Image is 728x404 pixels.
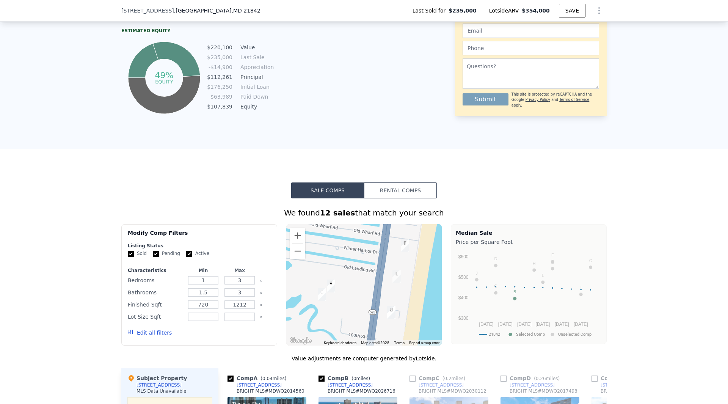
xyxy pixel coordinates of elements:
[155,79,173,84] tspan: equity
[458,295,469,300] text: $400
[348,376,373,381] span: ( miles)
[551,260,554,264] text: E
[128,267,184,274] div: Characteristics
[259,303,262,307] button: Clear
[318,288,326,301] div: 119 Old Landing Rd Unit 305a
[494,256,497,261] text: D
[227,374,289,382] div: Comp A
[290,228,305,243] button: Zoom in
[186,251,192,257] input: Active
[128,275,184,286] div: Bedrooms
[542,273,544,278] text: L
[456,247,602,342] svg: A chart.
[324,340,356,346] button: Keyboard shortcuts
[231,8,260,14] span: , MD 21842
[239,93,273,101] td: Paid Down
[533,261,536,266] text: H
[449,7,477,14] span: $235,000
[517,322,532,327] text: [DATE]
[128,299,184,310] div: Finished Sqft
[456,237,602,247] div: Price per Square Foot
[479,322,494,327] text: [DATE]
[476,271,478,275] text: J
[207,102,233,111] td: $107,839
[463,24,599,38] input: Email
[259,316,262,319] button: Clear
[328,382,373,388] div: [STREET_ADDRESS]
[531,376,563,381] span: ( miles)
[288,336,313,346] img: Google
[128,311,184,322] div: Lot Size Sqft
[591,3,607,18] button: Show Options
[128,251,134,257] input: Sold
[318,382,373,388] a: [STREET_ADDRESS]
[121,355,607,362] div: Value adjustments are computer generated by Lotside .
[237,382,282,388] div: [STREET_ADDRESS]
[558,332,591,337] text: Unselected Comp
[257,376,289,381] span: ( miles)
[121,208,607,218] div: We found that match your search
[364,182,437,198] button: Rental Comps
[591,382,646,388] a: [STREET_ADDRESS]
[174,7,260,14] span: , [GEOGRAPHIC_DATA]
[239,63,273,71] td: Appreciation
[288,336,313,346] a: Open this area in Google Maps (opens a new window)
[239,83,273,91] td: Initial Loan
[581,285,582,290] text: I
[526,97,550,102] a: Privacy Policy
[128,243,271,249] div: Listing Status
[136,388,187,394] div: MLS Data Unavailable
[574,322,588,327] text: [DATE]
[413,7,449,14] span: Last Sold for
[207,43,233,52] td: $220,100
[128,329,172,336] button: Edit all filters
[419,382,464,388] div: [STREET_ADDRESS]
[511,92,599,108] div: This site is protected by reCAPTCHA and the Google and apply.
[207,73,233,81] td: $112,261
[128,229,271,243] div: Modify Comp Filters
[320,208,355,217] strong: 12 sales
[489,332,500,337] text: 21842
[239,102,273,111] td: Equity
[589,258,592,263] text: C
[601,388,668,394] div: BRIGHT MLS # MDWO2028976
[361,341,389,345] span: Map data ©2025
[522,8,550,14] span: $354,000
[262,376,273,381] span: 0.04
[458,275,469,280] text: $500
[328,388,395,394] div: BRIGHT MLS # MDWO2026716
[207,53,233,61] td: $235,000
[128,287,184,298] div: Bathrooms
[207,83,233,91] td: $176,250
[513,289,516,294] text: B
[121,7,174,14] span: [STREET_ADDRESS]
[239,53,273,61] td: Last Sale
[510,388,577,394] div: BRIGHT MLS # MDWO2017498
[559,97,589,102] a: Terms of Service
[536,376,546,381] span: 0.26
[136,382,182,388] div: [STREET_ADDRESS]
[207,63,233,71] td: -$14,900
[259,291,262,294] button: Clear
[327,280,335,292] div: 119 Old Landing Rd Unit 101g
[409,341,439,345] a: Report a map error
[444,376,451,381] span: 0.2
[551,253,554,257] text: F
[458,316,469,321] text: $300
[463,93,508,105] button: Submit
[401,239,409,252] div: 10900 Coastal Hwy Unit 803
[153,250,180,257] label: Pending
[227,382,282,388] a: [STREET_ADDRESS]
[318,374,373,382] div: Comp B
[153,251,159,257] input: Pending
[223,267,256,274] div: Max
[516,332,545,337] text: Selected Comp
[121,28,273,34] div: Estimated Equity
[387,306,395,319] div: 10002 Coastal Hwy Unit 1110
[510,382,555,388] div: [STREET_ADDRESS]
[439,376,468,381] span: ( miles)
[290,244,305,259] button: Zoom out
[353,376,356,381] span: 0
[186,250,209,257] label: Active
